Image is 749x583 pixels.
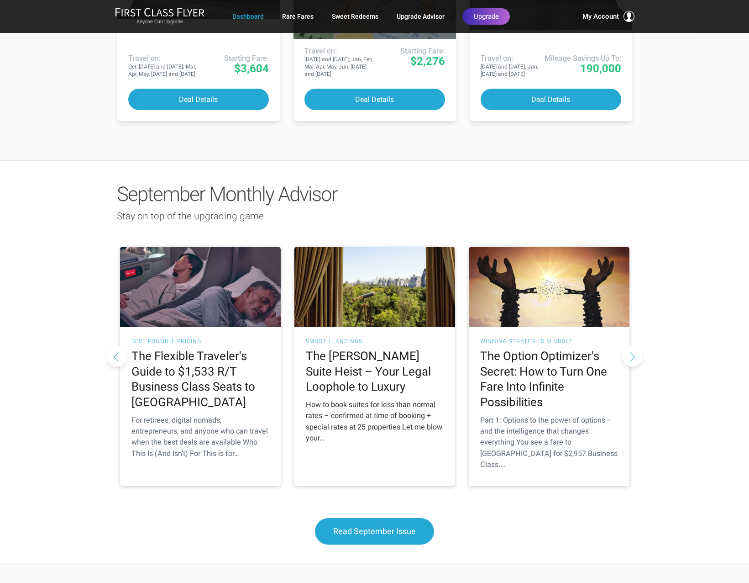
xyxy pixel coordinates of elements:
img: First Class Flyer [115,7,204,17]
a: Read September Issue [315,518,434,545]
div: Part 1: Options to the power of options – and the intelligence that changes everything You see a ... [480,415,618,470]
a: First Class FlyerAnyone Can Upgrade [115,7,204,26]
span: Stay on top of the upgrading game [117,211,264,222]
h2: The Option Optimizer's Secret: How to Turn One Fare Into Infinite Possibilities [480,349,618,410]
h2: The [PERSON_NAME] Suite Heist – Your Legal Loophole to Luxury [306,349,444,395]
a: Sweet Redeems [332,8,378,25]
div: How to book suites for less than normal rates – confirmed at time of booking + special rates at 2... [306,399,444,444]
div: For retirees, digital nomads, entrepreneurs, and anyone who can travel when the best deals are av... [131,415,269,459]
span: Read September Issue [333,526,416,536]
button: Previous slide [106,346,127,366]
button: Deal Details [128,89,269,110]
a: Winning Strategies Mindset The Option Optimizer's Secret: How to Turn One Fare Into Infinite Poss... [469,247,629,487]
a: Dashboard [232,8,264,25]
a: Upgrade Advisor [397,8,445,25]
button: Deal Details [304,89,445,110]
small: Anyone Can Upgrade [115,19,204,25]
a: Smooth Landings The [PERSON_NAME] Suite Heist – Your Legal Loophole to Luxury How to book suites ... [294,247,455,487]
a: Rare Fares [282,8,314,25]
button: My Account [582,11,634,22]
h3: Best Possible Pricing [131,339,269,344]
h3: Winning Strategies Mindset [480,339,618,344]
button: Next slide [622,346,643,366]
button: Deal Details [481,89,621,110]
span: September Monthly Advisor [117,182,337,206]
a: Best Possible Pricing The Flexible Traveler's Guide to $1,533 R/T Business Class Seats to [GEOGRA... [120,247,281,487]
h2: The Flexible Traveler's Guide to $1,533 R/T Business Class Seats to [GEOGRAPHIC_DATA] [131,349,269,410]
span: My Account [582,11,619,22]
h3: Smooth Landings [306,339,444,344]
a: Upgrade [463,8,510,25]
